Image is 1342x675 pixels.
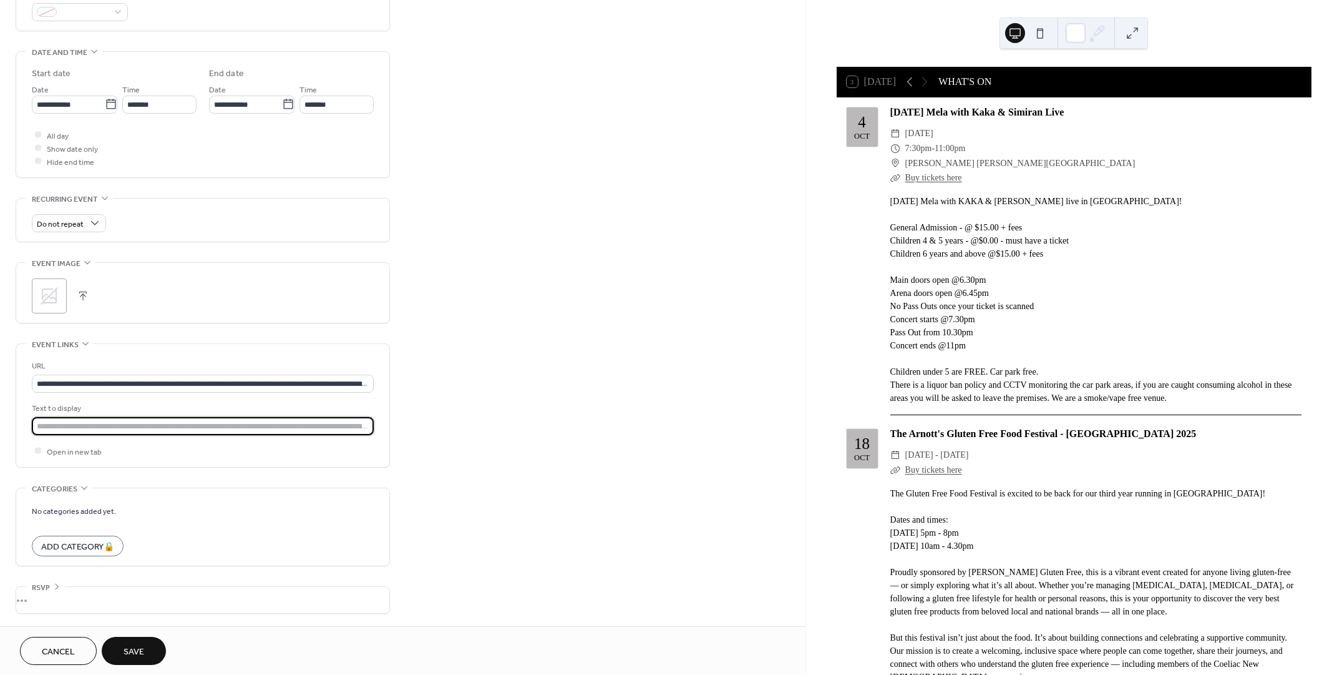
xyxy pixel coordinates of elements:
[32,46,87,59] span: Date and time
[209,83,226,96] span: Date
[32,67,71,81] div: Start date
[931,141,935,156] span: -
[32,402,371,415] div: Text to display
[32,257,80,270] span: Event image
[32,278,67,313] div: ;
[890,156,900,171] div: ​
[42,646,75,659] span: Cancel
[854,436,870,451] div: 18
[32,360,371,373] div: URL
[47,129,69,142] span: All day
[47,142,98,155] span: Show date only
[122,83,140,96] span: Time
[890,463,900,478] div: ​
[890,448,900,463] div: ​
[32,83,49,96] span: Date
[905,156,1135,171] span: [PERSON_NAME] [PERSON_NAME][GEOGRAPHIC_DATA]
[37,217,84,231] span: Do not repeat
[124,646,144,659] span: Save
[890,141,900,156] div: ​
[47,445,102,458] span: Open in new tab
[16,587,389,613] div: •••
[890,170,900,185] div: ​
[20,637,97,665] button: Cancel
[890,126,900,141] div: ​
[102,637,166,665] button: Save
[905,126,933,141] span: [DATE]
[905,141,932,156] span: 7:30pm
[905,173,962,182] a: Buy tickets here
[854,454,870,462] div: Oct
[299,83,317,96] span: Time
[32,338,79,352] span: Event links
[905,465,962,475] a: Buy tickets here
[905,448,969,463] span: [DATE] - [DATE]
[32,483,77,496] span: Categories
[890,107,1064,117] a: [DATE] Mela with Kaka & Simiran Live
[32,505,116,518] span: No categories added yet.
[858,114,866,130] div: 4
[938,74,991,89] div: WHAT'S ON
[47,155,94,169] span: Hide end time
[890,195,1301,405] div: [DATE] Mela with KAKA & [PERSON_NAME] live in [GEOGRAPHIC_DATA]! General Admission - @ $15.00 + f...
[935,141,965,156] span: 11:00pm
[32,581,50,594] span: RSVP
[890,428,1197,439] a: The Arnott's Gluten Free Food Festival - [GEOGRAPHIC_DATA] 2025
[209,67,244,81] div: End date
[32,193,98,206] span: Recurring event
[854,132,870,140] div: Oct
